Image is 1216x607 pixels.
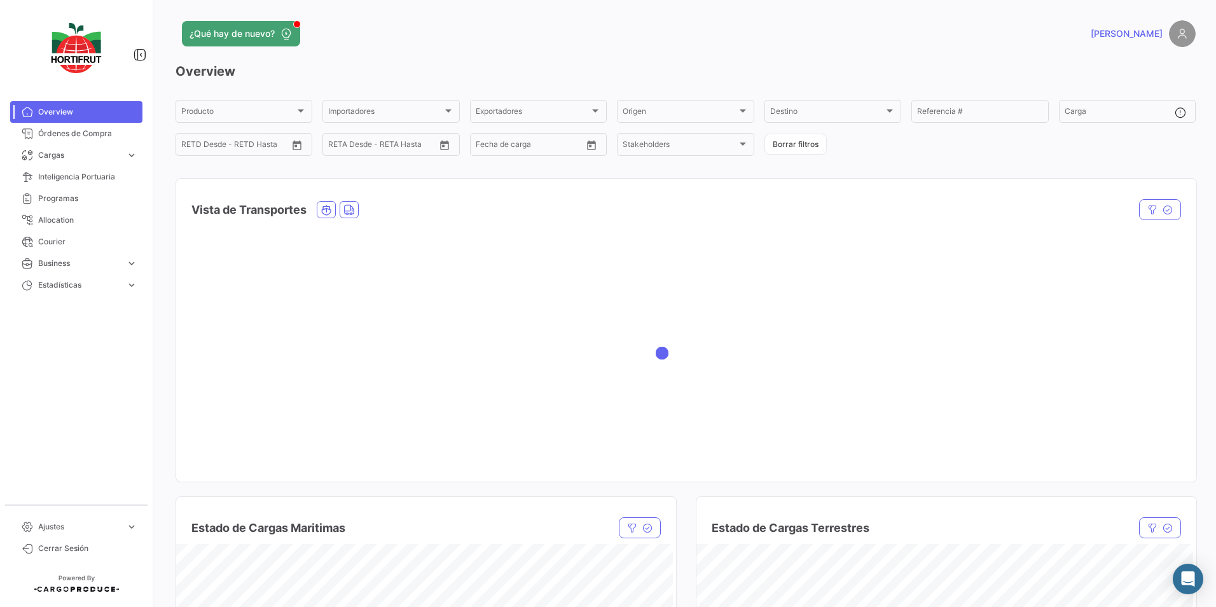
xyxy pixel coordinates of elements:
button: Ocean [317,202,335,218]
span: expand_more [126,150,137,161]
span: expand_more [126,279,137,291]
span: Producto [181,109,295,118]
button: ¿Qué hay de nuevo? [182,21,300,46]
input: Desde [328,142,351,151]
button: Open calendar [287,136,307,155]
span: Stakeholders [623,142,736,151]
img: logo-hortifrut.svg [45,15,108,81]
span: expand_more [126,258,137,269]
input: Desde [476,142,499,151]
span: Cargas [38,150,121,161]
span: Destino [770,109,884,118]
div: Abrir Intercom Messenger [1173,564,1203,594]
input: Hasta [508,142,558,151]
span: [PERSON_NAME] [1091,27,1163,40]
span: expand_more [126,521,137,533]
span: ¿Qué hay de nuevo? [190,27,275,40]
a: Programas [10,188,142,209]
a: Courier [10,231,142,253]
span: Cerrar Sesión [38,543,137,554]
a: Allocation [10,209,142,231]
span: Exportadores [476,109,590,118]
span: Allocation [38,214,137,226]
h3: Overview [176,62,1196,80]
span: Origen [623,109,736,118]
span: Órdenes de Compra [38,128,137,139]
button: Land [340,202,358,218]
h4: Estado de Cargas Terrestres [712,519,869,537]
h4: Estado de Cargas Maritimas [191,519,345,537]
button: Open calendar [582,136,601,155]
button: Borrar filtros [764,134,827,155]
a: Overview [10,101,142,123]
span: Business [38,258,121,269]
a: Órdenes de Compra [10,123,142,144]
input: Hasta [213,142,264,151]
input: Hasta [360,142,411,151]
input: Desde [181,142,204,151]
span: Programas [38,193,137,204]
span: Ajustes [38,521,121,533]
img: placeholder-user.png [1169,20,1196,47]
span: Importadores [328,109,442,118]
span: Courier [38,236,137,248]
span: Overview [38,106,137,118]
h4: Vista de Transportes [191,201,307,219]
a: Inteligencia Portuaria [10,166,142,188]
span: Inteligencia Portuaria [38,171,137,183]
button: Open calendar [435,136,454,155]
span: Estadísticas [38,279,121,291]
